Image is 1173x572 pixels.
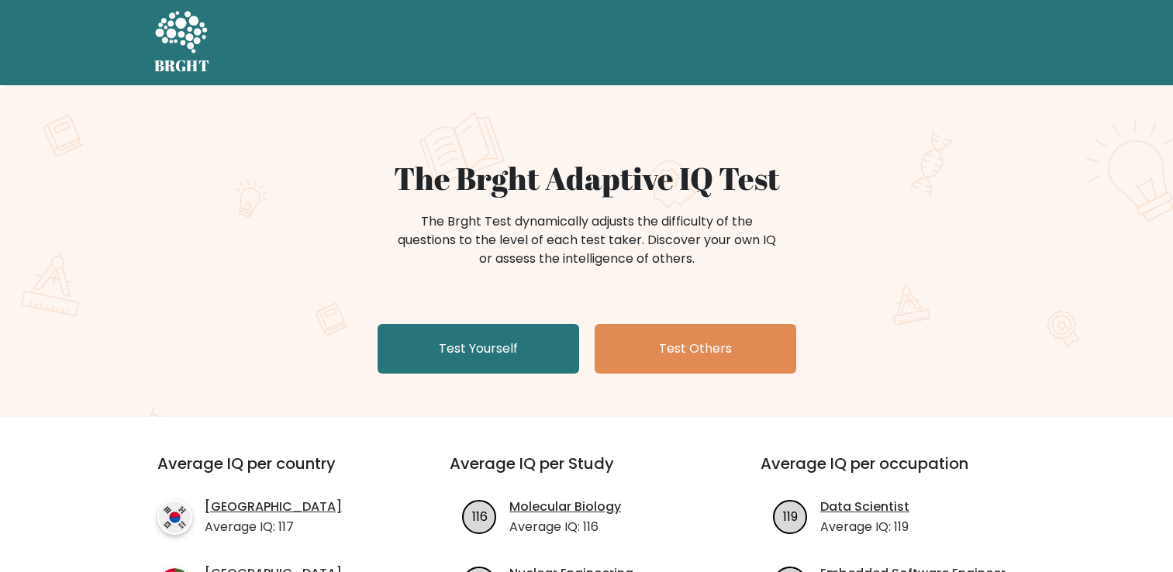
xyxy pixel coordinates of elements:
p: Average IQ: 117 [205,518,342,536]
a: [GEOGRAPHIC_DATA] [205,498,342,516]
a: Molecular Biology [509,498,621,516]
h3: Average IQ per country [157,454,394,491]
a: Data Scientist [820,498,909,516]
a: BRGHT [154,6,210,79]
h1: The Brght Adaptive IQ Test [209,160,965,197]
a: Test Others [595,324,796,374]
text: 119 [783,507,798,525]
text: 116 [472,507,488,525]
p: Average IQ: 119 [820,518,909,536]
h3: Average IQ per Study [450,454,723,491]
div: The Brght Test dynamically adjusts the difficulty of the questions to the level of each test take... [393,212,781,268]
h3: Average IQ per occupation [761,454,1034,491]
h5: BRGHT [154,57,210,75]
img: country [157,500,192,535]
a: Test Yourself [378,324,579,374]
p: Average IQ: 116 [509,518,621,536]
